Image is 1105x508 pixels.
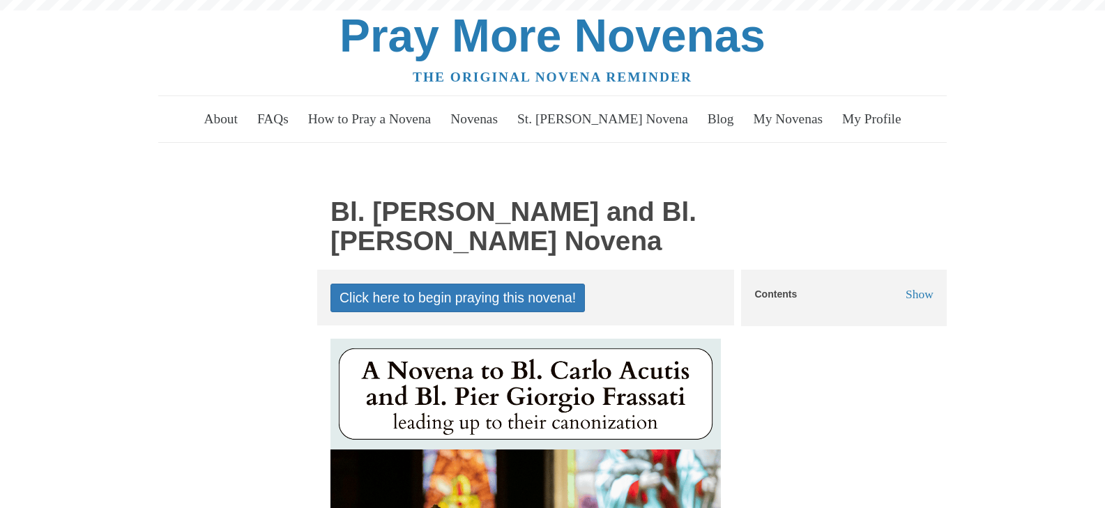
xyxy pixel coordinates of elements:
a: The original novena reminder [413,70,692,84]
a: Pray More Novenas [340,10,765,61]
a: About [196,100,246,139]
a: Blog [699,100,742,139]
a: Click here to begin praying this novena! [330,284,585,312]
a: My Profile [834,100,909,139]
a: St. [PERSON_NAME] Novena [509,100,696,139]
span: Show [906,288,933,302]
a: How to Pray a Novena [300,100,439,139]
a: My Novenas [745,100,831,139]
a: Novenas [443,100,506,139]
h1: Bl. [PERSON_NAME] and Bl. [PERSON_NAME] Novena [330,197,721,256]
a: FAQs [249,100,296,139]
h5: Contents [755,289,798,300]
